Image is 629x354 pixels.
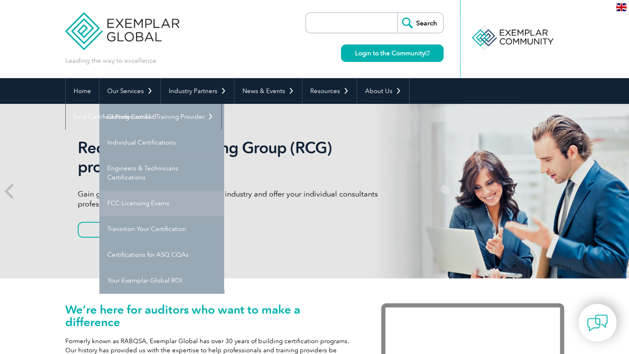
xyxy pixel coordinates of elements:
h1: We’re here for auditors who want to make a difference [65,303,356,328]
a: Home [66,78,99,104]
a: Resources [302,78,357,104]
a: Engineers & Technicians Certifications [99,155,224,190]
a: Our Services [99,78,160,104]
a: Learn More [78,222,164,238]
img: open_square.png [425,51,429,55]
a: FCC Licensing Exams [99,190,224,216]
a: News & Events [234,78,302,104]
p: Leading the way to excellence [65,56,156,65]
input: Search [397,13,443,33]
img: contact-chat.png [587,312,608,333]
p: Gain global recognition in the compliance industry and offer your individual consultants professi... [78,189,390,209]
img: en [616,3,627,11]
a: Individual Certifications [99,130,224,155]
h2: Recognized Consulting Group (RCG) program [78,138,390,177]
a: Transition Your Certification [99,216,224,242]
a: About Us [357,78,409,104]
a: Your Exemplar Global ROI [99,268,224,293]
a: Find Certified Professional / Training Provider [66,104,221,130]
a: Industry Partners [161,78,234,104]
a: Login to the Community [341,44,444,62]
a: Certifications for ASQ CQAs [99,242,224,268]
